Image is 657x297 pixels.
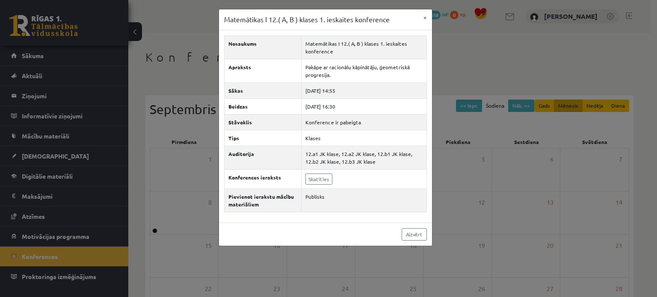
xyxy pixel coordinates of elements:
th: Konferences ieraksts [224,169,302,188]
a: Aizvērt [402,228,427,241]
th: Tips [224,130,302,146]
td: Klases [302,130,426,146]
th: Pievienot ierakstu mācību materiāliem [224,188,302,212]
th: Stāvoklis [224,114,302,130]
td: [DATE] 14:55 [302,82,426,98]
th: Beidzas [224,98,302,114]
td: Matemātikas I 12.( A, B ) klases 1. ieskaites konference [302,35,426,59]
th: Auditorija [224,146,302,169]
a: Skatīties [305,173,332,185]
button: × [418,9,432,26]
td: Publisks [302,188,426,212]
td: Pakāpe ar racionālu kāpinātāju, ģeometriskā progresija. [302,59,426,82]
td: [DATE] 16:30 [302,98,426,114]
h3: Matemātikas I 12.( A, B ) klases 1. ieskaites konference [224,15,390,25]
th: Apraksts [224,59,302,82]
th: Sākas [224,82,302,98]
th: Nosaukums [224,35,302,59]
td: Konference ir pabeigta [302,114,426,130]
td: 12.a1 JK klase, 12.a2 JK klase, 12.b1 JK klase, 12.b2 JK klase, 12.b3 JK klase [302,146,426,169]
